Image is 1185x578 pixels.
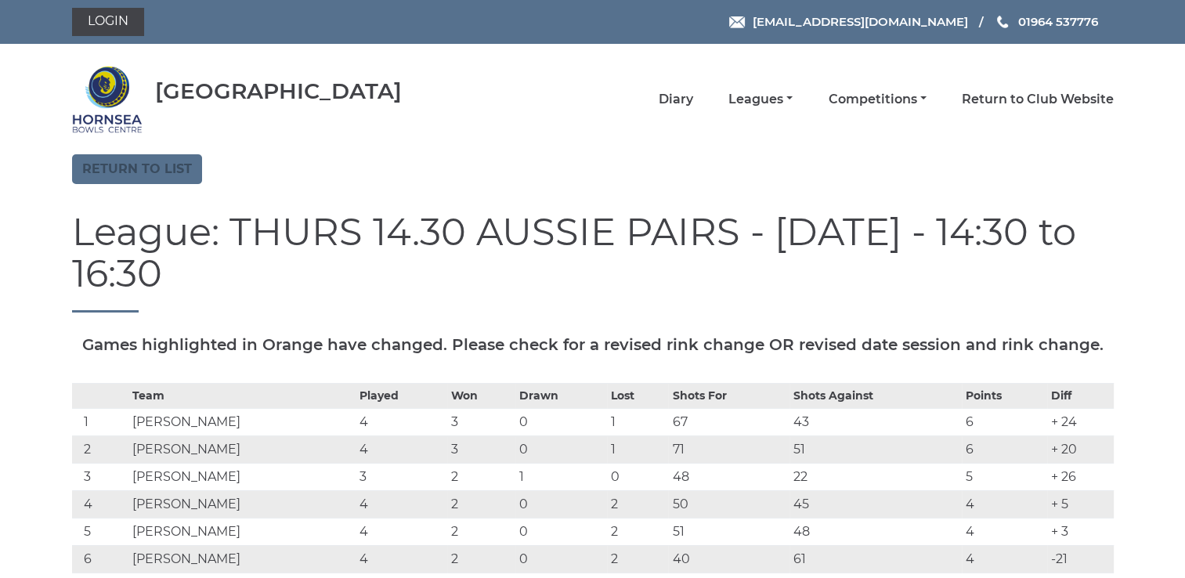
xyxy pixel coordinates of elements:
td: 4 [356,518,448,545]
td: 2 [607,518,668,545]
td: 71 [668,435,789,463]
td: 45 [789,490,961,518]
span: [EMAIL_ADDRESS][DOMAIN_NAME] [752,14,967,29]
td: 51 [668,518,789,545]
a: Diary [659,91,693,108]
th: Won [447,383,515,408]
td: 4 [962,545,1048,573]
td: [PERSON_NAME] [128,545,356,573]
td: 2 [447,490,515,518]
td: [PERSON_NAME] [128,518,356,545]
span: 01964 537776 [1017,14,1097,29]
th: Drawn [515,383,608,408]
td: 1 [515,463,608,490]
td: 2 [447,463,515,490]
td: 4 [962,518,1048,545]
td: 4 [962,490,1048,518]
td: -21 [1047,545,1113,573]
td: 4 [356,545,448,573]
th: Lost [607,383,668,408]
td: 0 [607,463,668,490]
img: Phone us [997,16,1008,28]
td: + 5 [1047,490,1113,518]
td: 2 [447,518,515,545]
td: 61 [789,545,961,573]
td: 1 [607,435,668,463]
td: + 26 [1047,463,1113,490]
td: 48 [789,518,961,545]
td: + 20 [1047,435,1113,463]
td: 6 [72,545,128,573]
td: 50 [668,490,789,518]
td: 6 [962,435,1048,463]
div: [GEOGRAPHIC_DATA] [155,79,402,103]
th: Played [356,383,448,408]
a: Competitions [828,91,926,108]
td: 3 [447,435,515,463]
td: 4 [356,408,448,435]
td: 40 [668,545,789,573]
td: + 3 [1047,518,1113,545]
th: Team [128,383,356,408]
td: 5 [72,518,128,545]
a: Login [72,8,144,36]
td: [PERSON_NAME] [128,408,356,435]
th: Diff [1047,383,1113,408]
td: 6 [962,408,1048,435]
h5: Games highlighted in Orange have changed. Please check for a revised rink change OR revised date ... [72,336,1114,353]
td: [PERSON_NAME] [128,463,356,490]
td: 22 [789,463,961,490]
td: 67 [668,408,789,435]
td: 1 [72,408,128,435]
td: 0 [515,490,608,518]
td: 4 [356,490,448,518]
th: Shots Against [789,383,961,408]
td: 2 [447,545,515,573]
td: 0 [515,518,608,545]
a: Leagues [728,91,793,108]
td: 0 [515,408,608,435]
td: 2 [607,545,668,573]
td: 51 [789,435,961,463]
a: Return to Club Website [962,91,1114,108]
td: 3 [447,408,515,435]
img: Email [729,16,745,28]
td: 43 [789,408,961,435]
td: 3 [72,463,128,490]
th: Points [962,383,1048,408]
td: 1 [607,408,668,435]
a: Email [EMAIL_ADDRESS][DOMAIN_NAME] [729,13,967,31]
a: Return to list [72,154,202,184]
td: 0 [515,545,608,573]
th: Shots For [668,383,789,408]
td: 4 [356,435,448,463]
td: 4 [72,490,128,518]
h1: League: THURS 14.30 AUSSIE PAIRS - [DATE] - 14:30 to 16:30 [72,211,1114,312]
td: 0 [515,435,608,463]
td: 5 [962,463,1048,490]
td: 48 [668,463,789,490]
td: [PERSON_NAME] [128,435,356,463]
td: 3 [356,463,448,490]
img: Hornsea Bowls Centre [72,64,143,135]
a: Phone us 01964 537776 [995,13,1097,31]
td: [PERSON_NAME] [128,490,356,518]
td: + 24 [1047,408,1113,435]
td: 2 [607,490,668,518]
td: 2 [72,435,128,463]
